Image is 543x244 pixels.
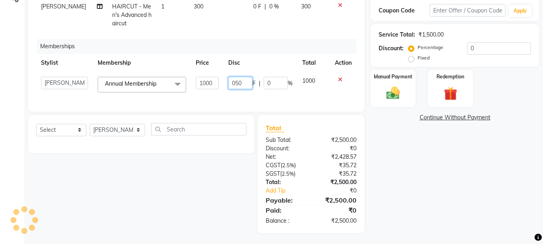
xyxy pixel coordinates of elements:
span: 300 [194,3,203,10]
input: Enter Offer / Coupon Code [430,4,506,16]
div: ₹0 [311,144,363,153]
th: Membership [93,54,191,72]
label: Percentage [418,44,443,51]
span: 0 F [253,2,261,11]
th: Action [330,54,357,72]
span: % [288,79,293,88]
div: ₹0 [311,205,363,215]
div: ₹2,500.00 [311,195,363,205]
img: _gift.svg [440,85,461,102]
div: ₹2,500.00 [311,217,363,225]
span: Annual Membership [105,80,156,87]
input: Search [151,123,246,135]
div: ₹0 [320,187,363,195]
span: SGST [266,170,280,177]
div: Discount: [379,44,404,53]
th: Price [191,54,223,72]
span: F [252,79,256,88]
div: Memberships [37,39,363,54]
th: Stylist [36,54,93,72]
span: 0 % [269,2,279,11]
div: Payable: [260,195,311,205]
div: Sub Total: [260,136,311,144]
label: Redemption [436,73,464,80]
div: ₹2,500.00 [311,136,363,144]
span: 1000 [302,77,315,84]
a: Continue Without Payment [372,113,537,122]
div: ( ) [260,161,311,170]
div: Balance : [260,217,311,225]
img: _cash.svg [382,85,404,100]
span: [PERSON_NAME] [41,3,86,10]
div: Total: [260,178,311,187]
div: Service Total: [379,31,415,39]
div: ( ) [260,170,311,178]
span: 2.5% [282,170,294,177]
div: Coupon Code [379,6,429,15]
div: ₹2,500.00 [311,178,363,187]
th: Total [297,54,330,72]
div: ₹35.72 [311,170,363,178]
th: Disc [223,54,297,72]
label: Fixed [418,54,430,62]
div: Paid: [260,205,311,215]
span: Total [266,124,284,132]
span: | [259,79,260,88]
label: Manual Payment [374,73,412,80]
a: Add Tip [260,187,320,195]
span: 300 [301,3,311,10]
div: ₹1,500.00 [418,31,444,39]
div: Net: [260,153,311,161]
button: Apply [509,5,532,17]
span: 1 [161,3,164,10]
span: CGST [266,162,281,169]
span: 2.5% [282,162,294,168]
div: Discount: [260,144,311,153]
a: x [156,80,160,87]
div: ₹2,428.57 [311,153,363,161]
span: | [264,2,266,11]
span: HAIRCUT - Men's Advanced haircut [112,3,152,27]
div: ₹35.72 [311,161,363,170]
